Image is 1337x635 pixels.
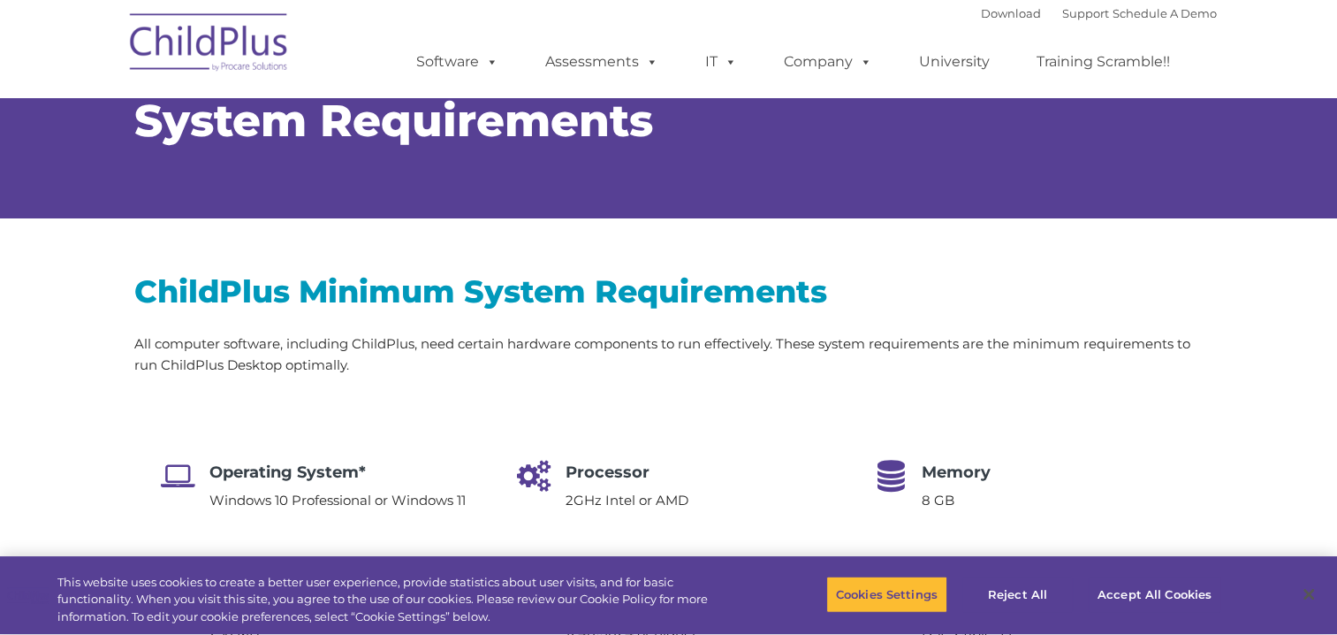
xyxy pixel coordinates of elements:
[901,44,1007,80] a: University
[134,272,1204,311] h2: ChildPlus Minimum System Requirements
[1062,6,1109,20] a: Support
[922,492,954,509] span: 8 GB
[134,94,653,148] span: System Requirements
[962,576,1073,613] button: Reject All
[687,44,755,80] a: IT
[1289,575,1328,614] button: Close
[1088,576,1221,613] button: Accept All Cookies
[1113,6,1217,20] a: Schedule A Demo
[399,44,516,80] a: Software
[826,576,947,613] button: Cookies Settings
[981,6,1217,20] font: |
[209,490,466,511] p: Windows 10 Professional or Windows 11
[566,463,650,482] span: Processor
[566,492,688,509] span: 2GHz Intel or AMD
[134,333,1204,376] p: All computer software, including ChildPlus, need certain hardware components to run effectively. ...
[121,1,298,89] img: ChildPlus by Procare Solutions
[922,463,991,482] span: Memory
[57,574,735,626] div: This website uses cookies to create a better user experience, provide statistics about user visit...
[981,6,1041,20] a: Download
[528,44,676,80] a: Assessments
[209,460,466,485] h4: Operating System*
[535,103,589,116] span: Last name
[766,44,890,80] a: Company
[535,175,610,188] span: Phone number
[1019,44,1188,80] a: Training Scramble!!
